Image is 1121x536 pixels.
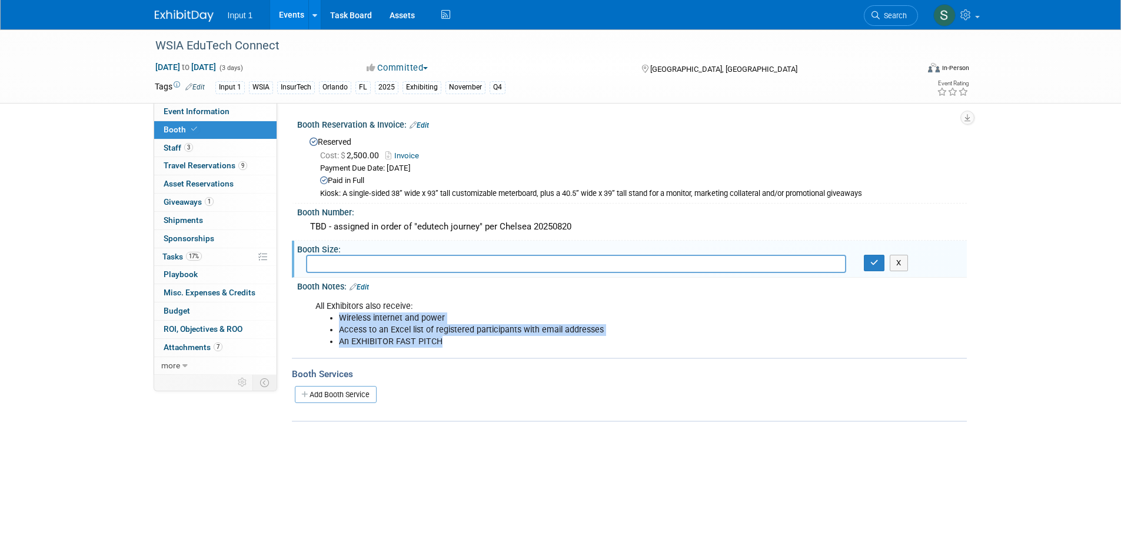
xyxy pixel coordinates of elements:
img: Format-Inperson.png [928,63,940,72]
span: Tasks [162,252,202,261]
span: 2,500.00 [320,151,384,160]
a: Playbook [154,266,277,284]
div: 2025 [375,81,398,94]
a: Invoice [385,151,425,160]
span: Travel Reservations [164,161,247,170]
div: Paid in Full [320,175,958,187]
div: November [445,81,485,94]
div: Booth Notes: [297,278,967,293]
span: 17% [186,252,202,261]
div: Booth Reservation & Invoice: [297,116,967,131]
span: Misc. Expenses & Credits [164,288,255,297]
td: Toggle Event Tabs [252,375,277,390]
span: Playbook [164,269,198,279]
div: Orlando [319,81,351,94]
td: Tags [155,81,205,94]
div: Payment Due Date: [DATE] [320,163,958,174]
a: Edit [350,283,369,291]
div: Q4 [490,81,505,94]
a: Travel Reservations9 [154,157,277,175]
span: Booth [164,125,199,134]
button: Committed [362,62,433,74]
a: Asset Reservations [154,175,277,193]
span: Cost: $ [320,151,347,160]
a: Attachments7 [154,339,277,357]
div: Reserved [306,133,958,199]
div: WSIA EduTech Connect [151,35,900,56]
a: Booth [154,121,277,139]
img: Susan Stout [933,4,956,26]
span: Staff [164,143,193,152]
span: 7 [214,342,222,351]
a: more [154,357,277,375]
a: Shipments [154,212,277,229]
span: [GEOGRAPHIC_DATA], [GEOGRAPHIC_DATA] [650,65,797,74]
div: Booth Size: [297,241,967,255]
span: 1 [205,197,214,206]
div: Exhibiting [403,81,441,94]
a: Edit [410,121,429,129]
span: [DATE] [DATE] [155,62,217,72]
a: Add Booth Service [295,386,377,403]
span: 9 [238,161,247,170]
div: WSIA [249,81,273,94]
div: Booth Number: [297,204,967,218]
span: 3 [184,143,193,152]
span: Giveaways [164,197,214,207]
button: X [890,255,908,271]
span: more [161,361,180,370]
span: to [180,62,191,72]
span: Attachments [164,342,222,352]
div: InsurTech [277,81,315,94]
a: ROI, Objectives & ROO [154,321,277,338]
img: ExhibitDay [155,10,214,22]
a: Tasks17% [154,248,277,266]
a: Search [864,5,918,26]
div: All Exhibitors also receive: [307,295,837,354]
i: Booth reservation complete [191,126,197,132]
span: Asset Reservations [164,179,234,188]
a: Staff3 [154,139,277,157]
td: Personalize Event Tab Strip [232,375,253,390]
span: Search [880,11,907,20]
div: Kiosk: A single-sided 38” wide x 93” tall customizable meterboard, plus a 40.5” wide x 39” tall s... [320,189,958,199]
div: Booth Services [292,368,967,381]
a: Edit [185,83,205,91]
span: (3 days) [218,64,243,72]
span: Input 1 [228,11,253,20]
li: Wireless internet and power [339,312,830,324]
div: In-Person [942,64,969,72]
span: Budget [164,306,190,315]
a: Sponsorships [154,230,277,248]
span: Sponsorships [164,234,214,243]
span: ROI, Objectives & ROO [164,324,242,334]
div: Event Rating [937,81,969,86]
a: Misc. Expenses & Credits [154,284,277,302]
div: TBD - assigned in order of "edutech journey" per Chelsea 20250820 [306,218,958,236]
span: Shipments [164,215,203,225]
a: Giveaways1 [154,194,277,211]
a: Budget [154,302,277,320]
a: Event Information [154,103,277,121]
li: Access to an Excel list of registered participants with email addresses [339,324,830,336]
div: FL [355,81,371,94]
span: Event Information [164,106,229,116]
li: An EXHIBITOR FAST PITCH [339,336,830,348]
div: Event Format [849,61,970,79]
div: Input 1 [215,81,245,94]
